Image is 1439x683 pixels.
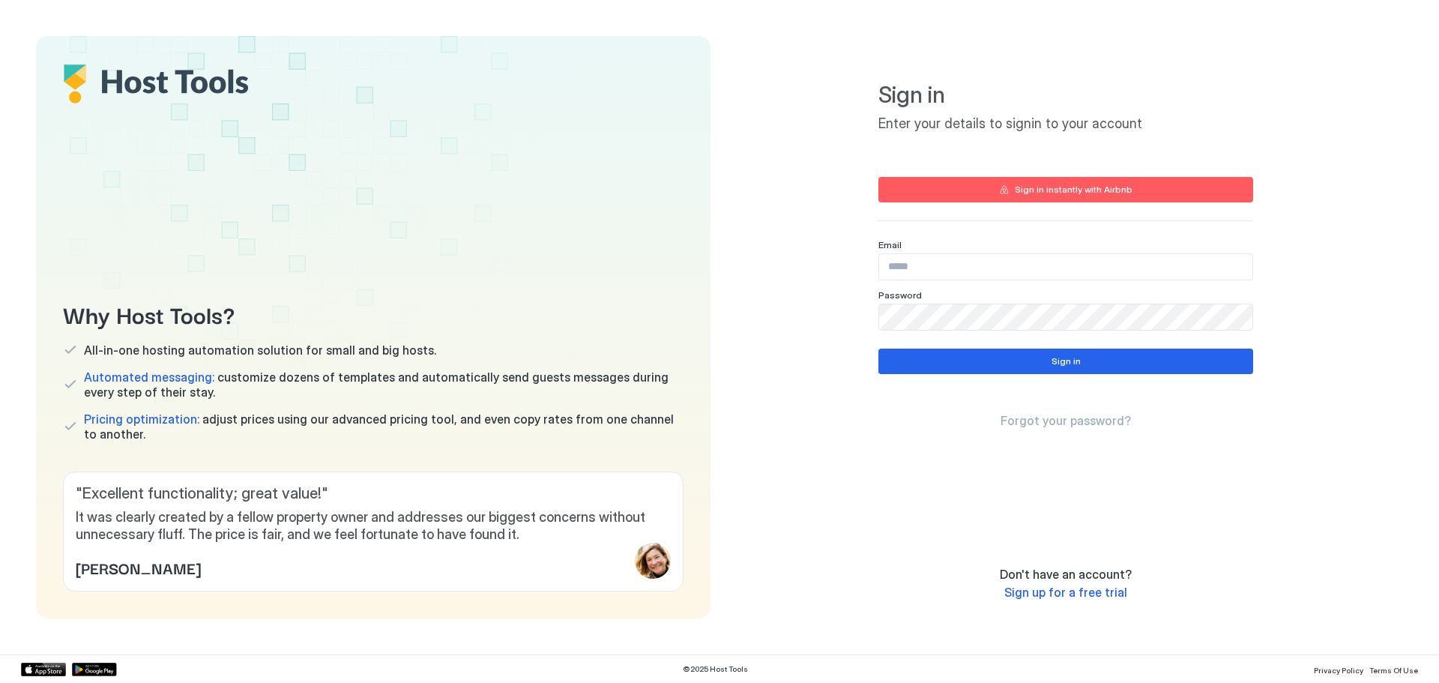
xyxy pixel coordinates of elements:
[84,370,684,400] span: customize dozens of templates and automatically send guests messages during every step of their s...
[878,81,1253,109] span: Sign in
[1015,183,1132,196] div: Sign in instantly with Airbnb
[683,664,748,674] span: © 2025 Host Tools
[21,663,66,676] a: App Store
[84,370,214,385] span: Automated messaging:
[635,543,671,579] div: profile
[878,349,1253,374] button: Sign in
[1369,666,1418,675] span: Terms Of Use
[878,115,1253,133] span: Enter your details to signin to your account
[72,663,117,676] a: Google Play Store
[1052,355,1081,368] div: Sign in
[84,412,684,442] span: adjust prices using our advanced pricing tool, and even copy rates from one channel to another.
[1314,666,1363,675] span: Privacy Policy
[879,304,1252,330] input: Input Field
[76,509,671,543] span: It was clearly created by a fellow property owner and addresses our biggest concerns without unne...
[878,177,1253,202] button: Sign in instantly with Airbnb
[1314,661,1363,677] a: Privacy Policy
[76,556,201,579] span: [PERSON_NAME]
[63,297,684,331] span: Why Host Tools?
[1369,661,1418,677] a: Terms Of Use
[879,254,1252,280] input: Input Field
[878,289,922,301] span: Password
[1001,413,1131,429] a: Forgot your password?
[84,343,436,358] span: All-in-one hosting automation solution for small and big hosts.
[878,239,902,250] span: Email
[1004,585,1127,600] span: Sign up for a free trial
[84,412,199,427] span: Pricing optimization:
[1000,567,1132,582] span: Don't have an account?
[1004,585,1127,601] a: Sign up for a free trial
[1001,413,1131,428] span: Forgot your password?
[76,484,671,503] span: " Excellent functionality; great value! "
